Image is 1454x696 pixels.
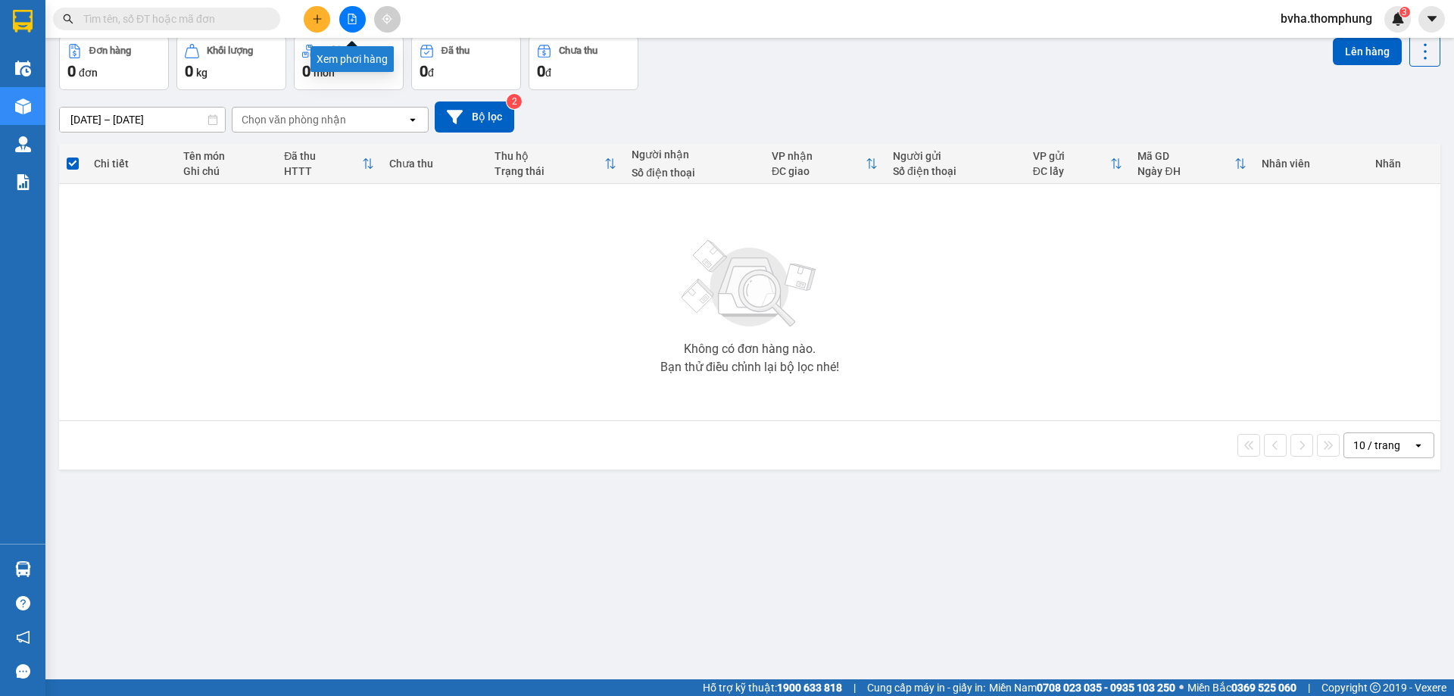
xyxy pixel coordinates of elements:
svg: open [1412,439,1424,451]
span: 0 [185,62,193,80]
button: Chưa thu0đ [529,36,638,90]
img: warehouse-icon [15,61,31,76]
th: Toggle SortBy [1025,144,1131,184]
span: notification [16,630,30,645]
span: kg [196,67,207,79]
span: plus [312,14,323,24]
span: file-add [347,14,357,24]
button: Bộ lọc [435,101,514,133]
div: Bạn thử điều chỉnh lại bộ lọc nhé! [660,361,839,373]
div: Mã GD [1137,150,1234,162]
div: Thu hộ [495,150,604,162]
th: Toggle SortBy [764,144,885,184]
button: Lên hàng [1333,38,1402,65]
div: Số điện thoại [893,165,1018,177]
div: Chi tiết [94,158,167,170]
div: Xem phơi hàng [310,46,394,72]
span: | [1308,679,1310,696]
div: Số điện thoại [632,167,757,179]
div: Người gửi [893,150,1018,162]
span: đơn [79,67,98,79]
svg: open [407,114,419,126]
span: copyright [1370,682,1381,693]
strong: 1900 633 818 [777,682,842,694]
div: Không có đơn hàng nào. [684,343,816,355]
div: Khối lượng [207,45,253,56]
div: Nhãn [1375,158,1433,170]
img: solution-icon [15,174,31,190]
th: Toggle SortBy [1130,144,1254,184]
img: logo-vxr [13,10,33,33]
div: Chọn văn phòng nhận [242,112,346,127]
div: Nhân viên [1262,158,1359,170]
span: Hỗ trợ kỹ thuật: [703,679,842,696]
span: search [63,14,73,24]
input: Tìm tên, số ĐT hoặc mã đơn [83,11,262,27]
div: Trạng thái [495,165,604,177]
div: VP gửi [1033,150,1111,162]
button: Đã thu0đ [411,36,521,90]
div: Ngày ĐH [1137,165,1234,177]
button: caret-down [1418,6,1445,33]
span: bvha.thomphung [1268,9,1384,28]
div: Đơn hàng [89,45,131,56]
button: aim [374,6,401,33]
span: 0 [537,62,545,80]
img: warehouse-icon [15,98,31,114]
span: aim [382,14,392,24]
span: | [853,679,856,696]
img: svg+xml;base64,PHN2ZyBjbGFzcz0ibGlzdC1wbHVnX19zdmciIHhtbG5zPSJodHRwOi8vd3d3LnczLm9yZy8yMDAwL3N2Zy... [674,231,825,337]
div: Chưa thu [559,45,598,56]
span: món [314,67,335,79]
sup: 3 [1399,7,1410,17]
div: Chưa thu [389,158,479,170]
span: 0 [302,62,310,80]
span: đ [545,67,551,79]
span: Miền Bắc [1187,679,1296,696]
sup: 2 [507,94,522,109]
span: đ [428,67,434,79]
div: Đã thu [442,45,470,56]
div: VP nhận [772,150,866,162]
span: 0 [420,62,428,80]
span: 3 [1402,7,1407,17]
button: Đơn hàng0đơn [59,36,169,90]
input: Select a date range. [60,108,225,132]
div: Ghi chú [183,165,269,177]
span: 0 [67,62,76,80]
th: Toggle SortBy [276,144,382,184]
div: Người nhận [632,148,757,161]
strong: 0708 023 035 - 0935 103 250 [1037,682,1175,694]
div: ĐC lấy [1033,165,1111,177]
button: plus [304,6,330,33]
strong: 0369 525 060 [1231,682,1296,694]
div: ĐC giao [772,165,866,177]
button: file-add [339,6,366,33]
span: question-circle [16,596,30,610]
th: Toggle SortBy [487,144,624,184]
img: warehouse-icon [15,136,31,152]
div: Đã thu [284,150,362,162]
div: 10 / trang [1353,438,1400,453]
button: Số lượng0món [294,36,404,90]
span: caret-down [1425,12,1439,26]
div: HTTT [284,165,362,177]
span: Cung cấp máy in - giấy in: [867,679,985,696]
div: Tên món [183,150,269,162]
span: message [16,664,30,679]
img: icon-new-feature [1391,12,1405,26]
button: Khối lượng0kg [176,36,286,90]
span: ⚪️ [1179,685,1184,691]
img: warehouse-icon [15,561,31,577]
span: Miền Nam [989,679,1175,696]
